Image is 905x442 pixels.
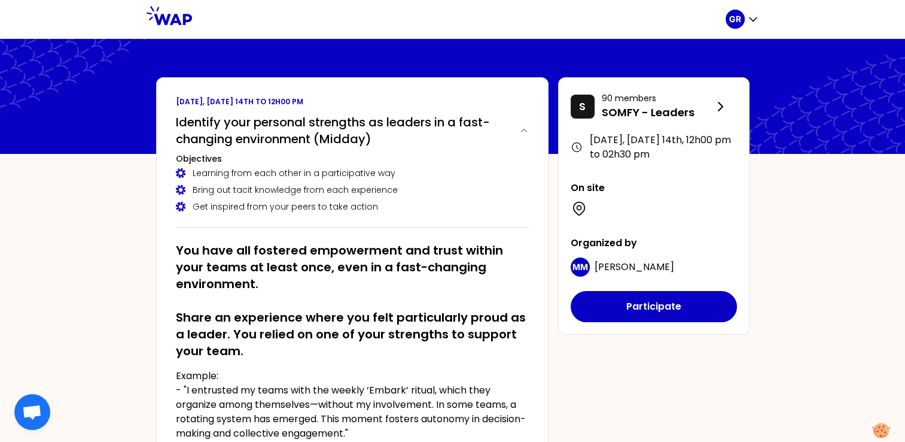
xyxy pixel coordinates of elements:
button: Participate [571,291,737,322]
p: SOMFY - Leaders [602,104,713,121]
button: GR [726,10,759,29]
p: 90 members [602,92,713,104]
div: [DATE], [DATE] 14th , 12h00 pm to 02h30 pm [571,133,737,162]
div: Get inspired from your peers to take action [176,201,529,213]
p: Organized by [571,236,737,250]
p: [DATE], [DATE] 14th to 12h00 pm [176,97,529,107]
h3: Objectives [176,153,529,165]
p: S [579,98,586,115]
h2: You have all fostered empowerment and trust within your teams at least once, even in a fast-chang... [176,242,529,359]
button: Identify your personal strengths as leaders in a fast-changing environment (Midday) [176,114,529,147]
p: MM [572,261,588,273]
div: Ouvrir le chat [14,394,50,430]
p: On site [571,181,737,195]
span: [PERSON_NAME] [595,260,674,274]
h2: Identify your personal strengths as leaders in a fast-changing environment (Midday) [176,114,510,147]
p: GR [729,13,741,25]
div: Learning from each other in a participative way [176,167,529,179]
div: Bring out tacit knowledge from each experience [176,184,529,196]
